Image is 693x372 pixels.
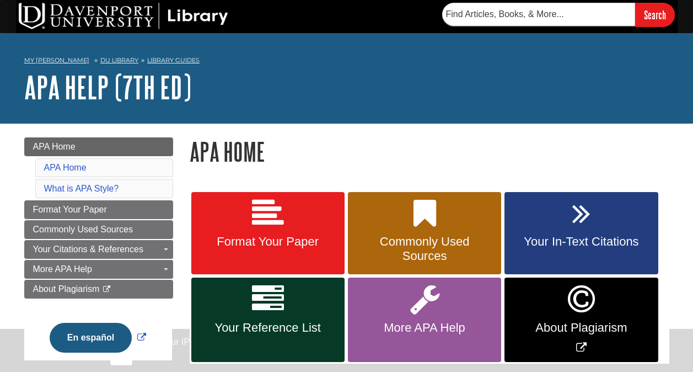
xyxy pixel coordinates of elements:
img: DU Library [19,3,228,29]
span: Your In-Text Citations [513,235,649,249]
button: En español [50,323,132,353]
span: About Plagiarism [513,321,649,335]
a: Link opens in new window [47,333,149,342]
a: Commonly Used Sources [348,192,501,275]
h1: APA Home [190,137,669,166]
a: What is APA Style? [44,184,119,193]
input: Search [635,3,675,26]
a: Your Reference List [191,278,345,362]
a: Your In-Text Citations [504,192,658,275]
input: Find Articles, Books, & More... [442,3,635,26]
a: Link opens in new window [504,278,658,362]
a: About Plagiarism [24,280,173,299]
a: More APA Help [24,260,173,279]
span: Commonly Used Sources [33,225,133,234]
a: DU Library [100,56,138,64]
a: My [PERSON_NAME] [24,56,89,65]
span: Commonly Used Sources [356,235,493,263]
span: Your Reference List [200,321,336,335]
a: Format Your Paper [191,192,345,275]
a: Your Citations & References [24,240,173,259]
span: More APA Help [356,321,493,335]
a: APA Home [44,163,87,172]
a: Format Your Paper [24,200,173,219]
a: Commonly Used Sources [24,220,173,239]
span: More APA Help [33,264,92,274]
i: This link opens in a new window [102,286,111,293]
span: Format Your Paper [33,205,107,214]
span: Your Citations & References [33,245,143,254]
nav: breadcrumb [24,53,669,71]
a: APA Help (7th Ed) [24,70,191,104]
span: APA Home [33,142,76,151]
a: APA Home [24,137,173,156]
a: More APA Help [348,278,501,362]
span: About Plagiarism [33,284,100,294]
div: Guide Page Menu [24,137,173,371]
form: Searches DU Library's articles, books, and more [442,3,675,26]
span: Format Your Paper [200,235,336,249]
a: Library Guides [147,56,200,64]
